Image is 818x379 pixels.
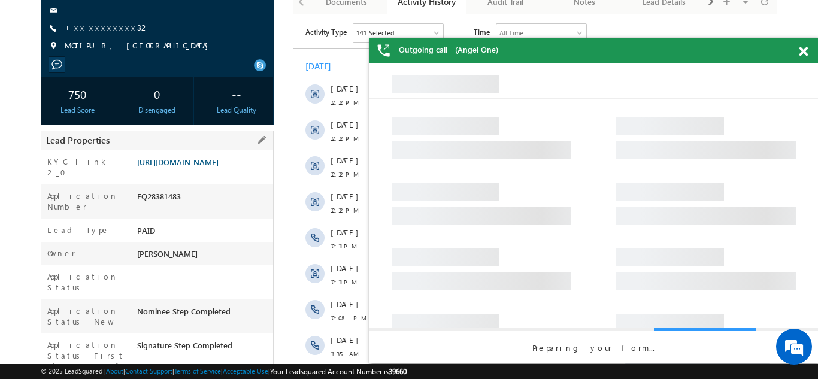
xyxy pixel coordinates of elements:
span: details [168,105,223,115]
div: All Time [206,13,230,24]
div: . [77,177,431,187]
a: About [106,367,123,375]
span: 12:12 PM [37,154,73,165]
span: Was called by [PERSON_NAME] through 08069454360. Duration:57 seconds. [77,213,385,234]
span: details [168,248,223,259]
span: Missed call. [77,284,281,295]
span: Inbound Call [77,284,183,295]
div: Signature Step Completed [134,339,273,356]
span: [DATE] [37,105,64,116]
span: details [168,141,223,151]
span: +50 [448,218,465,232]
span: Lead Capture: [77,141,159,151]
span: © 2025 LeadSquared | | | | | [41,366,407,377]
label: Application Status [47,271,125,293]
div: . [77,69,431,80]
span: Outgoing call - (Angel One) [399,44,498,55]
span: 12:11 PM [37,262,73,273]
span: [PERSON_NAME] [137,248,198,259]
span: Lead Capture: [77,69,159,79]
div: Sales Activity,Email Bounced,Email Link Clicked,Email Marked Spam,Email Opened & 136 more.. [60,10,150,28]
div: [DATE] [12,47,51,57]
span: [DATE] [37,284,64,295]
span: Outbound Call [77,213,181,223]
a: Contact Support [125,367,172,375]
div: . [77,248,431,259]
span: Your Leadsquared Account Number is [270,367,407,376]
span: [DATE] [37,177,64,187]
div: . [77,141,431,151]
label: KYC link 2_0 [47,156,125,178]
div: -- [203,83,270,105]
span: Lead Capture: [77,177,159,187]
span: [DATE] [37,356,64,367]
span: Lead Properties [46,134,110,146]
span: [DATE] [37,320,64,331]
span: [DATE] [37,213,64,223]
div: Nominee Step Completed [134,305,273,322]
div: . [77,105,431,116]
div: EQ28381483 [134,190,273,207]
div: 750 [44,83,111,105]
span: +50 [448,362,465,376]
label: Owner [47,248,75,259]
span: 39660 [389,367,407,376]
div: PAID [134,225,273,241]
span: Lead Capture: [77,105,159,115]
div: 0 [123,83,190,105]
span: Outbound Call [77,356,181,366]
span: Inbound Call [77,320,183,331]
div: 141 Selected [63,13,101,24]
span: [DATE] [37,69,64,80]
div: Lead Score [44,105,111,116]
span: Did not answer a call by [PERSON_NAME] through 08069454360. [77,356,374,377]
span: 11:35 AM [37,334,73,345]
label: Application Number [47,190,125,212]
a: Terms of Service [174,367,221,375]
div: Disengaged [123,105,190,116]
span: Time [180,9,196,27]
a: [URL][DOMAIN_NAME] [137,157,219,167]
span: [DATE] [37,248,64,259]
span: details [168,69,223,79]
a: +xx-xxxxxxxx32 [65,22,150,32]
a: Acceptable Use [223,367,268,375]
span: Missed call. [77,320,281,331]
span: [DATE] [37,141,64,151]
span: 12:12 PM [37,190,73,201]
span: 12:11 PM [37,226,73,237]
span: Lead Capture: [77,248,159,259]
span: 12:12 PM [37,83,73,93]
span: details [168,177,223,187]
label: Application Status New [47,305,125,327]
div: Lead Quality [203,105,270,116]
span: 12:08 PM [37,298,73,309]
span: 12:12 PM [37,119,73,129]
label: Lead Type [47,225,110,235]
span: MOTIPUR, [GEOGRAPHIC_DATA] [65,40,214,52]
span: Activity Type [12,9,53,27]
